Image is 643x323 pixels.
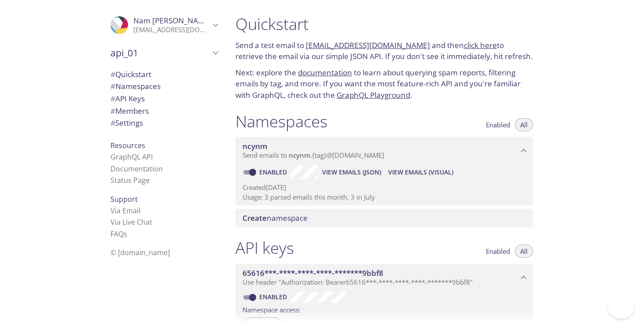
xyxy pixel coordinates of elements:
a: Enabled [258,293,290,301]
span: # [110,106,115,116]
iframe: Help Scout Beacon - Open [608,292,634,319]
span: © [DOMAIN_NAME] [110,248,170,257]
button: Enabled [481,245,515,258]
span: View Emails (Visual) [388,167,453,178]
label: Namespace access: [243,303,301,316]
span: Support [110,194,138,204]
span: Create [243,213,267,223]
button: Enabled [481,118,515,131]
a: [EMAIL_ADDRESS][DOMAIN_NAME] [306,40,430,50]
div: Members [103,105,225,117]
div: API Keys [103,93,225,105]
span: api_01 [110,47,210,59]
a: Enabled [258,168,290,176]
div: Quickstart [103,68,225,81]
span: ncynm [243,141,267,151]
a: GraphQL Playground [337,90,410,100]
span: API Keys [110,93,145,104]
span: namespace [243,213,308,223]
span: ncynm [289,151,310,160]
a: click here [464,40,497,50]
span: # [110,69,115,79]
div: ncynm namespace [235,137,533,164]
p: Next: explore the to learn about querying spam reports, filtering emails by tag, and more. If you... [235,67,533,101]
span: Send emails to . {tag} @[DOMAIN_NAME] [243,151,384,160]
p: Usage: 3 parsed emails this month, 3 in July [243,193,526,202]
div: Namespaces [103,80,225,93]
span: # [110,118,115,128]
div: api_01 [103,41,225,64]
a: FAQ [110,229,127,239]
span: Settings [110,118,143,128]
a: Status Page [110,175,150,185]
a: Via Email [110,206,140,215]
span: # [110,81,115,91]
h1: Quickstart [235,14,533,34]
h1: Namespaces [235,111,327,131]
div: Create namespace [235,209,533,227]
button: View Emails (JSON) [319,165,385,179]
div: Nam Kevin [103,11,225,40]
span: Resources [110,141,145,150]
button: View Emails (Visual) [385,165,457,179]
span: Members [110,106,149,116]
p: Send a test email to and then to retrieve the email via our simple JSON API. If you don't see it ... [235,40,533,62]
a: documentation [298,67,352,78]
a: Documentation [110,164,163,174]
h1: API keys [235,238,294,258]
span: Nam [PERSON_NAME] [133,15,212,26]
span: s [124,229,127,239]
span: Namespaces [110,81,161,91]
button: All [515,245,533,258]
span: View Emails (JSON) [322,167,381,178]
button: All [515,118,533,131]
p: Created [DATE] [243,183,526,192]
p: [EMAIL_ADDRESS][DOMAIN_NAME] [133,26,210,34]
span: Quickstart [110,69,151,79]
a: Via Live Chat [110,217,152,227]
div: Team Settings [103,117,225,129]
a: GraphQL API [110,152,153,162]
span: # [110,93,115,104]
